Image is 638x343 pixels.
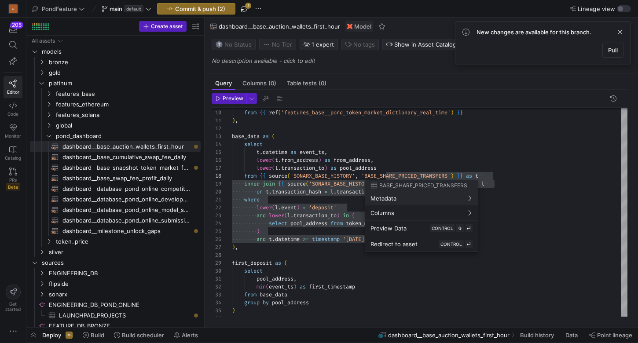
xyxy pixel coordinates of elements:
[466,241,471,247] span: ⏎
[477,29,591,36] span: New changes are available for this branch.
[379,182,467,189] span: BASE_SHARE_PRICED_TRANSFERS
[440,241,462,247] span: CONTROL
[432,226,453,231] span: CONTROL
[370,195,396,202] span: Metadata
[458,226,462,231] span: ⇧
[370,241,418,248] span: Redirect to asset
[370,209,394,216] span: Columns
[608,47,618,54] span: Pull
[466,226,471,231] span: ⏎
[602,43,623,58] button: Pull
[370,225,407,232] span: Preview Data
